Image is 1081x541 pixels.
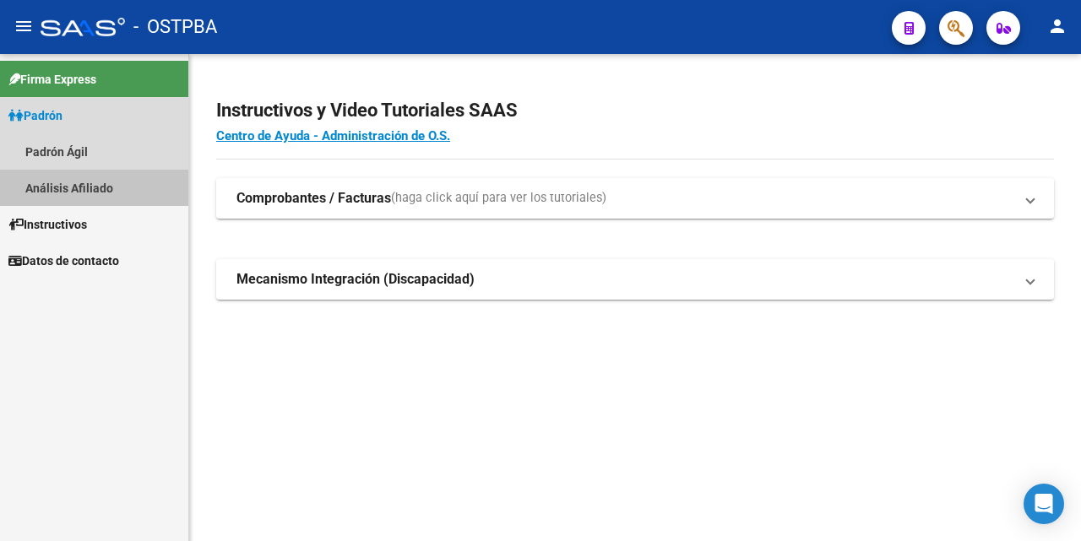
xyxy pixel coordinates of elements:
mat-expansion-panel-header: Mecanismo Integración (Discapacidad) [216,259,1054,300]
mat-expansion-panel-header: Comprobantes / Facturas(haga click aquí para ver los tutoriales) [216,178,1054,219]
mat-icon: menu [14,16,34,36]
strong: Mecanismo Integración (Discapacidad) [236,270,475,289]
span: Instructivos [8,215,87,234]
span: (haga click aquí para ver los tutoriales) [391,189,606,208]
span: Firma Express [8,70,96,89]
div: Open Intercom Messenger [1024,484,1064,524]
span: Datos de contacto [8,252,119,270]
span: - OSTPBA [133,8,217,46]
span: Padrón [8,106,62,125]
a: Centro de Ayuda - Administración de O.S. [216,128,450,143]
strong: Comprobantes / Facturas [236,189,391,208]
h2: Instructivos y Video Tutoriales SAAS [216,95,1054,127]
mat-icon: person [1047,16,1067,36]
